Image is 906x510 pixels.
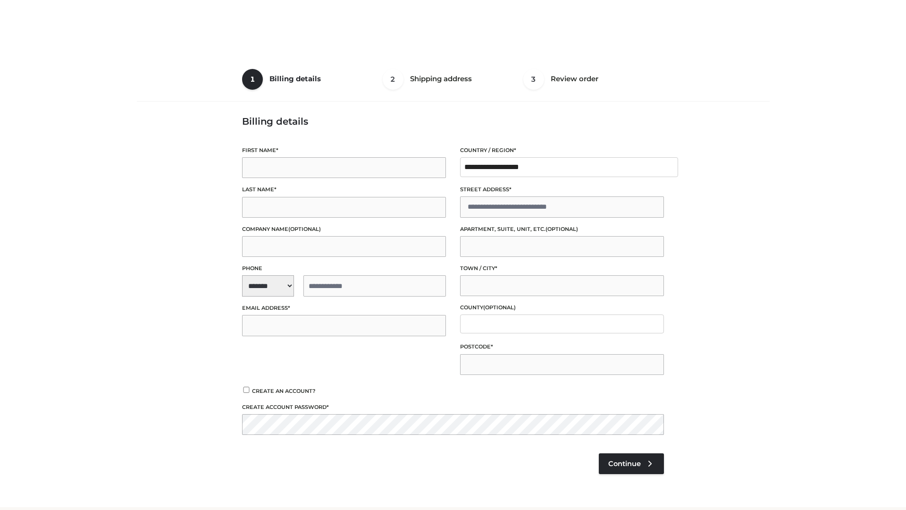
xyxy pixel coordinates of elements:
label: Apartment, suite, unit, etc. [460,225,664,234]
span: Shipping address [410,74,472,83]
span: (optional) [483,304,516,311]
h3: Billing details [242,116,664,127]
span: Continue [608,459,641,468]
label: Street address [460,185,664,194]
span: 1 [242,69,263,90]
label: First name [242,146,446,155]
span: 3 [523,69,544,90]
label: Create account password [242,403,664,412]
label: Postcode [460,342,664,351]
label: Company name [242,225,446,234]
label: Country / Region [460,146,664,155]
input: Create an account? [242,387,251,393]
label: Phone [242,264,446,273]
span: 2 [383,69,403,90]
a: Continue [599,453,664,474]
span: (optional) [288,226,321,232]
label: Town / City [460,264,664,273]
label: County [460,303,664,312]
label: Last name [242,185,446,194]
span: Create an account? [252,388,316,394]
span: (optional) [545,226,578,232]
label: Email address [242,304,446,313]
span: Review order [551,74,598,83]
span: Billing details [269,74,321,83]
